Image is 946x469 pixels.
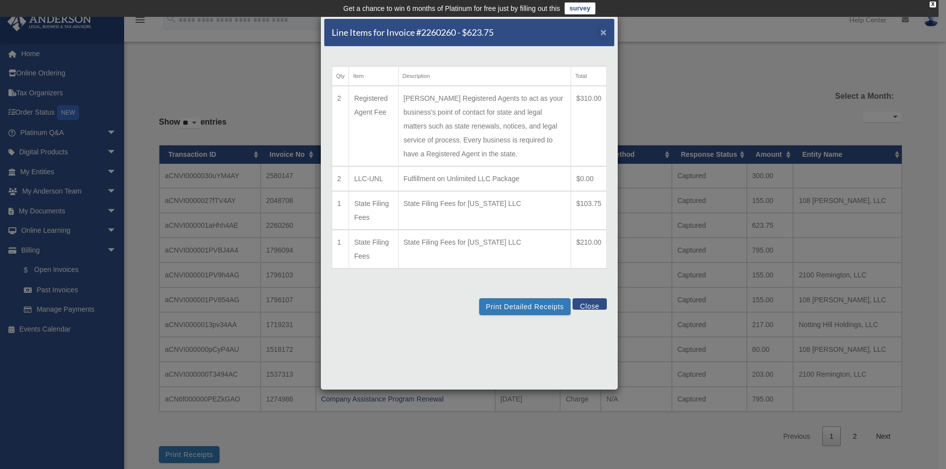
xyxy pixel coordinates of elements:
button: Close [600,27,607,37]
td: $103.75 [571,191,607,230]
button: Print Detailed Receipts [479,298,570,315]
td: $310.00 [571,86,607,166]
td: [PERSON_NAME] Registered Agents to act as your business's point of contact for state and legal ma... [398,86,571,166]
th: Qty [332,67,349,86]
button: Close [573,298,607,310]
th: Item [349,67,398,86]
td: $0.00 [571,166,607,191]
div: close [930,1,936,7]
td: State Filing Fees for [US_STATE] LLC [398,230,571,268]
td: State Filing Fees [349,191,398,230]
a: survey [565,2,595,14]
th: Total [571,67,607,86]
td: 1 [332,230,349,268]
td: $210.00 [571,230,607,268]
h5: Line Items for Invoice #2260260 - $623.75 [332,26,494,39]
td: 2 [332,86,349,166]
td: 1 [332,191,349,230]
td: State Filing Fees [349,230,398,268]
th: Description [398,67,571,86]
td: Registered Agent Fee [349,86,398,166]
span: × [600,26,607,38]
td: State Filing Fees for [US_STATE] LLC [398,191,571,230]
td: 2 [332,166,349,191]
td: Fulfillment on Unlimited LLC Package [398,166,571,191]
td: LLC-UNL [349,166,398,191]
div: Get a chance to win 6 months of Platinum for free just by filling out this [343,2,560,14]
